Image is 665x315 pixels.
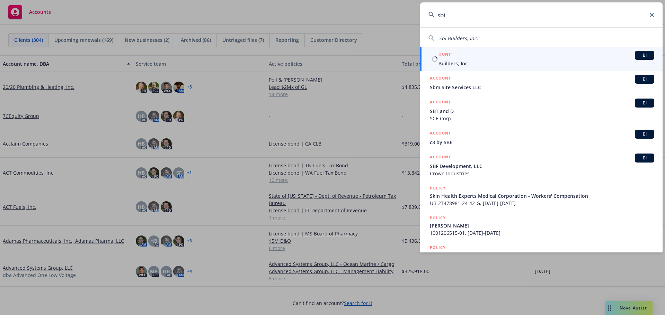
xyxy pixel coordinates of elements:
[638,76,651,82] span: BI
[430,115,654,122] span: SCE Corp
[420,2,663,27] input: Search...
[430,60,654,67] span: Sbi Builders, Inc.
[430,252,654,259] span: [PERSON_NAME] & Qualcon
[420,47,663,71] a: ACCOUNTBISbi Builders, Inc.
[638,131,651,137] span: BI
[638,100,651,106] span: BI
[430,170,654,177] span: Crown Industries
[430,99,451,107] h5: ACCOUNT
[430,222,654,229] span: [PERSON_NAME]
[430,185,446,192] h5: POLICY
[430,200,654,207] span: UB-2T478981-24-42-G, [DATE]-[DATE]
[430,84,654,91] span: Sbm Site Services LLC
[420,71,663,95] a: ACCOUNTBISbm Site Services LLC
[430,51,451,59] h5: ACCOUNT
[430,108,654,115] span: SBT and D
[420,240,663,270] a: POLICY[PERSON_NAME] & Qualcon
[638,155,651,161] span: BI
[430,130,451,138] h5: ACCOUNT
[430,192,654,200] span: Skin Health Experts Medical Corporation - Workers' Compensation
[430,244,446,251] h5: POLICY
[430,229,654,237] span: 1001206515-01, [DATE]-[DATE]
[430,154,451,162] h5: ACCOUNT
[638,52,651,58] span: BI
[420,211,663,240] a: POLICY[PERSON_NAME]1001206515-01, [DATE]-[DATE]
[430,75,451,83] h5: ACCOUNT
[430,139,654,146] span: c3 by SBE
[420,95,663,126] a: ACCOUNTBISBT and DSCE Corp
[439,35,478,41] span: Sbi Builders, Inc.
[430,163,654,170] span: SBF Development, LLC
[420,181,663,211] a: POLICYSkin Health Experts Medical Corporation - Workers' CompensationUB-2T478981-24-42-G, [DATE]-...
[420,126,663,150] a: ACCOUNTBIc3 by SBE
[430,214,446,221] h5: POLICY
[420,150,663,181] a: ACCOUNTBISBF Development, LLCCrown Industries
